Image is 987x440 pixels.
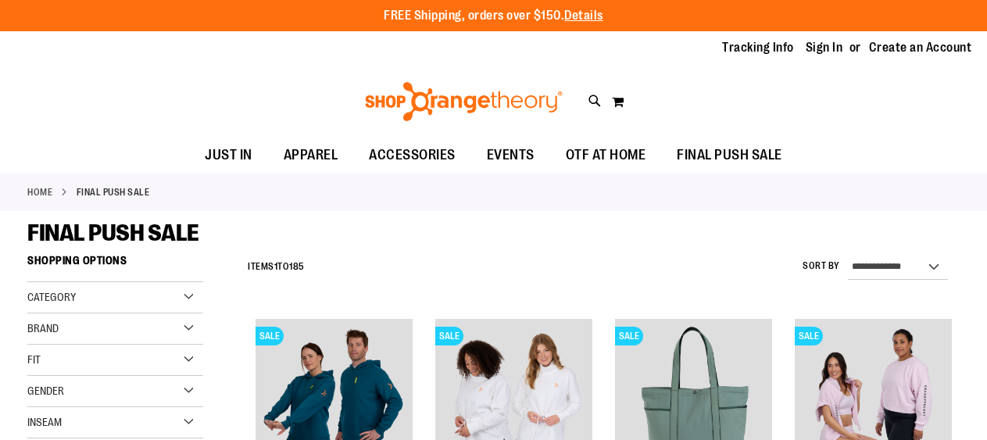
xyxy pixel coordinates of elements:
[27,247,203,282] strong: Shopping Options
[77,185,150,199] strong: FINAL PUSH SALE
[27,322,59,334] span: Brand
[363,82,565,121] img: Shop Orangetheory
[268,138,354,173] a: APPAREL
[722,39,794,56] a: Tracking Info
[677,138,782,173] span: FINAL PUSH SALE
[550,138,662,173] a: OTF AT HOME
[189,138,268,173] a: JUST IN
[256,327,284,345] span: SALE
[384,7,603,25] p: FREE Shipping, orders over $150.
[27,185,52,199] a: Home
[353,138,471,173] a: ACCESSORIES
[27,416,62,428] span: Inseam
[806,39,843,56] a: Sign In
[661,138,798,173] a: FINAL PUSH SALE
[487,138,535,173] span: EVENTS
[435,327,463,345] span: SALE
[205,138,252,173] span: JUST IN
[27,353,41,366] span: Fit
[615,327,643,345] span: SALE
[27,385,64,397] span: Gender
[564,9,603,23] a: Details
[289,261,305,272] span: 185
[566,138,646,173] span: OTF AT HOME
[869,39,972,56] a: Create an Account
[27,220,199,246] span: FINAL PUSH SALE
[284,138,338,173] span: APPAREL
[27,291,76,303] span: Category
[369,138,456,173] span: ACCESSORIES
[248,255,305,279] h2: Items to
[795,327,823,345] span: SALE
[803,259,840,273] label: Sort By
[274,261,278,272] span: 1
[471,138,550,173] a: EVENTS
